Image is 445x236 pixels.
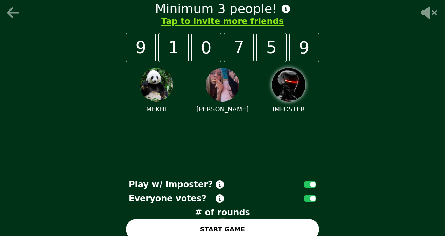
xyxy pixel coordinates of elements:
div: 1 [158,33,188,62]
p: # of rounds [129,207,316,218]
img: impost droid image [272,68,305,102]
p: Everyone votes? [129,193,213,204]
p: IMPOSTER [273,104,305,114]
h1: Minimum 3 people! [155,2,290,16]
img: user roxanne profile picture [206,68,239,102]
p: [PERSON_NAME] [196,104,249,114]
div: 9 [126,33,156,62]
div: 9 [289,33,319,62]
button: Tap to invite more friends [161,16,284,27]
p: MEKHI [146,104,167,114]
img: user Mekhi profile picture [140,68,173,102]
p: Play w/ Imposter? [129,179,213,190]
div: 0 [191,33,221,62]
div: 5 [256,33,286,62]
div: 7 [224,33,254,62]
